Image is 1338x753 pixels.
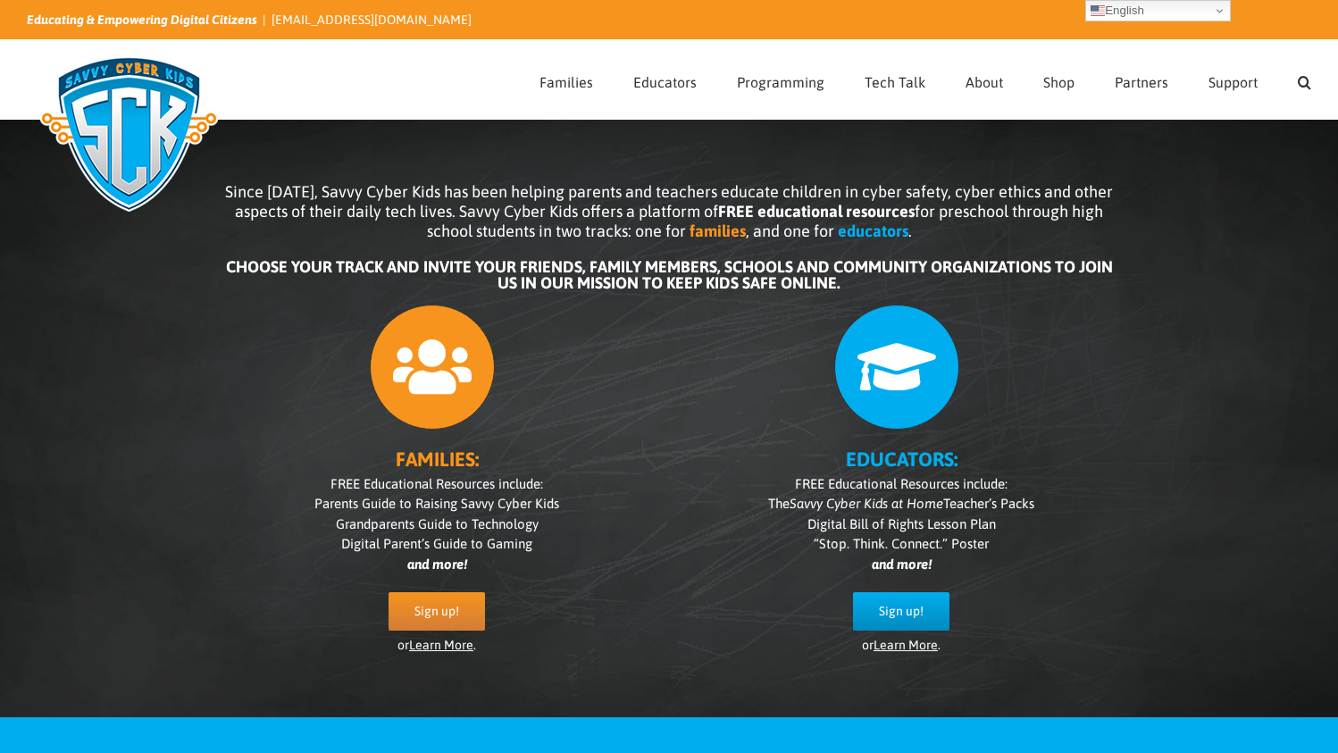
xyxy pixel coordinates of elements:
[862,638,941,652] span: or .
[414,604,459,619] span: Sign up!
[272,13,472,27] a: [EMAIL_ADDRESS][DOMAIN_NAME]
[389,592,485,631] a: Sign up!
[966,40,1003,119] a: About
[874,638,938,652] a: Learn More
[27,45,231,223] img: Savvy Cyber Kids Logo
[737,75,824,89] span: Programming
[718,202,915,221] b: FREE educational resources
[226,257,1113,292] b: CHOOSE YOUR TRACK AND INVITE YOUR FRIENDS, FAMILY MEMBERS, SCHOOLS AND COMMUNITY ORGANIZATIONS TO...
[409,638,473,652] a: Learn More
[690,222,746,240] b: families
[879,604,924,619] span: Sign up!
[1298,40,1311,119] a: Search
[853,592,949,631] a: Sign up!
[397,638,476,652] span: or .
[633,75,697,89] span: Educators
[746,222,834,240] span: , and one for
[768,496,1034,511] span: The Teacher’s Packs
[846,448,958,471] b: EDUCATORS:
[966,75,1003,89] span: About
[1115,75,1168,89] span: Partners
[908,222,912,240] span: .
[314,496,559,511] span: Parents Guide to Raising Savvy Cyber Kids
[795,476,1008,491] span: FREE Educational Resources include:
[633,40,697,119] a: Educators
[807,516,996,531] span: Digital Bill of Rights Lesson Plan
[539,40,1311,119] nav: Main Menu
[737,40,824,119] a: Programming
[865,40,925,119] a: Tech Talk
[865,75,925,89] span: Tech Talk
[341,536,532,551] span: Digital Parent’s Guide to Gaming
[1208,75,1258,89] span: Support
[396,448,479,471] b: FAMILIES:
[1043,75,1075,89] span: Shop
[1091,4,1105,18] img: en
[539,40,593,119] a: Families
[225,182,1113,240] span: Since [DATE], Savvy Cyber Kids has been helping parents and teachers educate children in cyber sa...
[814,536,989,551] span: “Stop. Think. Connect.” Poster
[539,75,593,89] span: Families
[790,496,943,511] i: Savvy Cyber Kids at Home
[336,516,539,531] span: Grandparents Guide to Technology
[1208,40,1258,119] a: Support
[27,13,257,27] i: Educating & Empowering Digital Citizens
[1115,40,1168,119] a: Partners
[872,556,932,572] i: and more!
[407,556,467,572] i: and more!
[330,476,543,491] span: FREE Educational Resources include:
[838,222,908,240] b: educators
[1043,40,1075,119] a: Shop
